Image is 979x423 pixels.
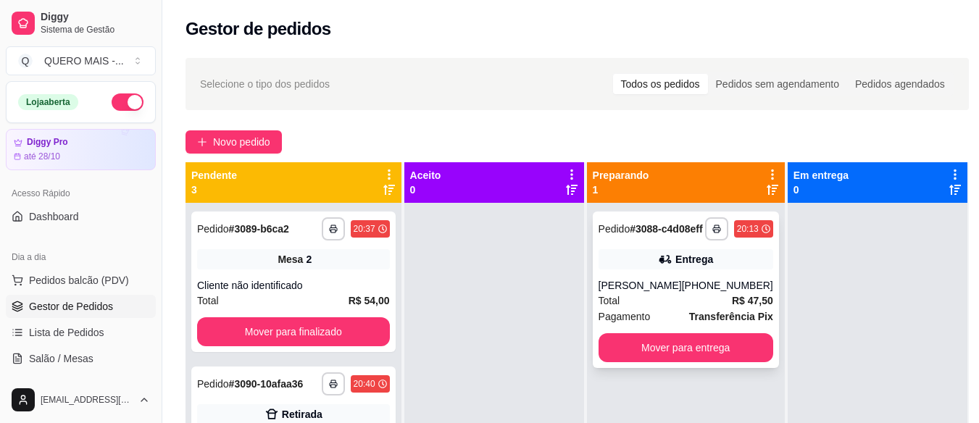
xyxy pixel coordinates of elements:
[191,168,237,183] p: Pendente
[197,223,229,235] span: Pedido
[18,54,33,68] span: Q
[599,333,773,362] button: Mover para entrega
[6,6,156,41] a: DiggySistema de Gestão
[306,252,312,267] div: 2
[29,351,93,366] span: Salão / Mesas
[6,182,156,205] div: Acesso Rápido
[847,74,953,94] div: Pedidos agendados
[27,137,68,148] article: Diggy Pro
[599,293,620,309] span: Total
[197,317,390,346] button: Mover para finalizado
[354,223,375,235] div: 20:37
[282,407,322,422] div: Retirada
[6,205,156,228] a: Dashboard
[675,252,713,267] div: Entrega
[689,311,773,322] strong: Transferência Pix
[29,325,104,340] span: Lista de Pedidos
[354,378,375,390] div: 20:40
[682,278,773,293] div: [PHONE_NUMBER]
[349,295,390,306] strong: R$ 54,00
[737,223,759,235] div: 20:13
[410,168,441,183] p: Aceito
[6,46,156,75] button: Select a team
[112,93,143,111] button: Alterar Status
[200,76,330,92] span: Selecione o tipo dos pedidos
[229,223,289,235] strong: # 3089-b6ca2
[599,309,651,324] span: Pagamento
[613,74,708,94] div: Todos os pedidos
[44,54,124,68] div: QUERO MAIS - ...
[213,134,270,150] span: Novo pedido
[6,246,156,269] div: Dia a dia
[186,17,331,41] h2: Gestor de pedidos
[197,293,219,309] span: Total
[593,168,649,183] p: Preparando
[793,168,849,183] p: Em entrega
[6,129,156,170] a: Diggy Proaté 28/10
[197,278,390,293] div: Cliente não identificado
[630,223,702,235] strong: # 3088-c4d08eff
[599,278,682,293] div: [PERSON_NAME]
[6,382,156,417] button: [EMAIL_ADDRESS][DOMAIN_NAME]
[18,94,78,110] div: Loja aberta
[6,321,156,344] a: Lista de Pedidos
[599,223,630,235] span: Pedido
[197,137,207,147] span: plus
[29,273,129,288] span: Pedidos balcão (PDV)
[732,295,773,306] strong: R$ 47,50
[29,299,113,314] span: Gestor de Pedidos
[229,378,304,390] strong: # 3090-10afaa36
[41,394,133,406] span: [EMAIL_ADDRESS][DOMAIN_NAME]
[793,183,849,197] p: 0
[6,373,156,396] a: Diggy Botnovo
[41,11,150,24] span: Diggy
[186,130,282,154] button: Novo pedido
[41,24,150,35] span: Sistema de Gestão
[6,295,156,318] a: Gestor de Pedidos
[278,252,303,267] span: Mesa
[410,183,441,197] p: 0
[191,183,237,197] p: 3
[708,74,847,94] div: Pedidos sem agendamento
[6,347,156,370] a: Salão / Mesas
[6,269,156,292] button: Pedidos balcão (PDV)
[29,209,79,224] span: Dashboard
[24,151,60,162] article: até 28/10
[593,183,649,197] p: 1
[197,378,229,390] span: Pedido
